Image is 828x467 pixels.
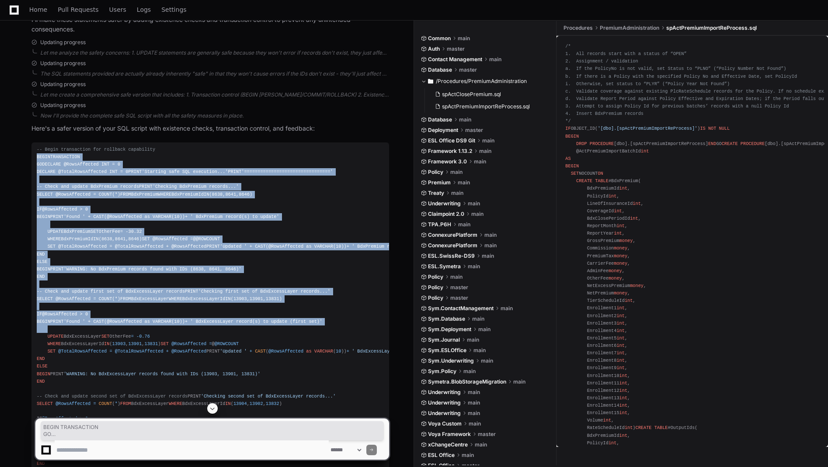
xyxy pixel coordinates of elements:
[609,194,616,199] span: int
[109,169,117,174] span: INT
[501,305,513,312] span: main
[99,192,112,197] span: COUNT
[142,169,228,174] span: 'Starting safe SQL execution...'
[93,319,104,324] span: CAST
[40,112,389,119] div: Now I'll provide the complete safe SQL script with all the safety measures in place.
[225,401,230,406] span: IN
[633,201,640,206] span: int
[630,216,638,221] span: int
[58,169,107,174] span: @TotalRowsAffected
[169,296,182,301] span: WHERE
[468,200,480,207] span: main
[225,296,230,301] span: IN
[428,336,460,343] span: Sym.Journal
[458,179,470,186] span: main
[428,200,461,207] span: Underwriting
[125,229,142,234] span: -30.32
[101,334,109,339] span: SET
[233,401,247,406] span: 13904
[614,208,622,214] span: int
[129,236,139,242] span: 8646
[101,162,109,167] span: INT
[428,305,494,312] span: Sym.ContactManagement
[565,163,579,169] span: BEGIN
[37,154,50,159] span: BEGIN
[125,169,128,174] span: 0
[458,35,470,42] span: main
[88,319,90,324] span: +
[700,126,705,131] span: IS
[37,184,139,189] span: -- Check and update BdxPremium records
[428,253,475,259] span: ESL.SwissRe-DS9
[43,424,381,438] span: BEGIN TRANSACTION GO DECLARE @RowsAffected INT = 0 DECLARE @TotalRowsAffected INT = 0 PRINT 'Star...
[442,103,530,110] span: spActPremiumImportReProcess.sql
[145,319,150,324] span: as
[614,261,627,266] span: money
[241,169,333,174] span: '================================'
[451,190,463,197] span: main
[268,349,303,354] span: @RowsAffected
[428,232,477,239] span: ConnexurePlatform
[37,259,48,264] span: ELSE
[40,39,86,46] span: Updating progress
[428,326,471,333] span: Sym.Deployment
[565,156,571,161] span: AS
[93,192,96,197] span: =
[209,341,212,346] span: =
[467,336,479,343] span: main
[161,7,186,12] span: Settings
[614,253,627,259] span: money
[29,7,47,12] span: Home
[115,236,126,242] span: 8641
[484,242,497,249] span: main
[614,231,622,236] span: int
[428,127,458,134] span: Deployment
[48,349,56,354] span: SET
[37,266,50,272] span: BEGIN
[576,178,592,183] span: CREATE
[169,401,182,406] span: WHERE
[120,169,123,174] span: =
[459,116,471,123] span: main
[145,214,150,219] span: as
[428,179,451,186] span: Premium
[565,126,571,131] span: IF
[171,244,206,249] span: @RowsAffected
[215,341,239,346] span: @ROWCOUNT
[107,214,142,219] span: @RowsAffected
[352,349,457,354] span: ' BdxExcessLayer record(s) (first set)'
[250,296,263,301] span: 13901
[220,349,247,354] span: 'Updated '
[266,296,279,301] span: 13831
[37,379,45,384] span: END
[109,349,112,354] span: =
[447,45,465,52] span: master
[190,236,193,242] span: =
[37,274,45,279] span: END
[428,211,464,218] span: Claimpoint 2.0
[31,124,389,134] p: Here's a safer version of your SQL script with existence checks, transaction control, and feedback:
[174,214,179,219] span: 10
[450,273,463,280] span: main
[428,368,456,375] span: Sym.Policy
[118,162,120,167] span: 0
[196,236,220,242] span: @ROWCOUNT
[250,349,252,354] span: +
[250,401,263,406] span: 13902
[171,341,206,346] span: @RowsAffected
[220,244,247,249] span: 'Updated '
[58,244,107,249] span: @TotalRowsAffected
[428,148,472,155] span: Framework 1.13.2
[428,315,465,322] span: Sym.Database
[722,141,738,146] span: CREATE
[616,350,624,356] span: int
[120,229,123,234] span: =
[58,7,98,12] span: Pull Requests
[37,401,53,406] span: SELECT
[56,296,90,301] span: @RowsAffected
[158,192,171,197] span: WHERE
[616,358,624,363] span: int
[171,349,206,354] span: @RowsAffected
[459,66,477,73] span: master
[99,401,112,406] span: COUNT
